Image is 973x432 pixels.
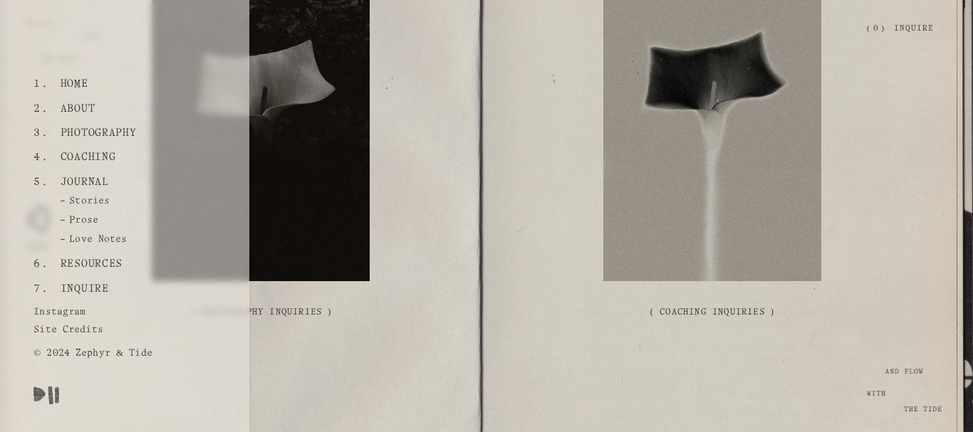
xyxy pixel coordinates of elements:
a: Resources [55,252,128,276]
a: Coaching [55,145,121,169]
a: About [55,97,100,121]
a: Journal [55,170,114,194]
a: ( Coaching Inquiries ) [603,289,821,335]
span: ( [867,25,870,32]
a: Stories [33,196,115,214]
a: Site Credits [33,319,108,342]
a: Inquire [55,277,114,301]
a: Love Notes [33,234,132,252]
a: 0 items in cart [867,23,884,34]
a: ( Photography Inquiries ) [152,289,370,335]
a: Prose [33,215,103,233]
span: ) [882,25,885,32]
a: Inquire [894,16,935,41]
a: Photography [55,121,142,145]
a: Home [55,72,93,96]
a: © 2024 Zephyr & Tide [33,342,157,360]
span: 0 [873,25,878,32]
a: Instagram [33,301,91,319]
